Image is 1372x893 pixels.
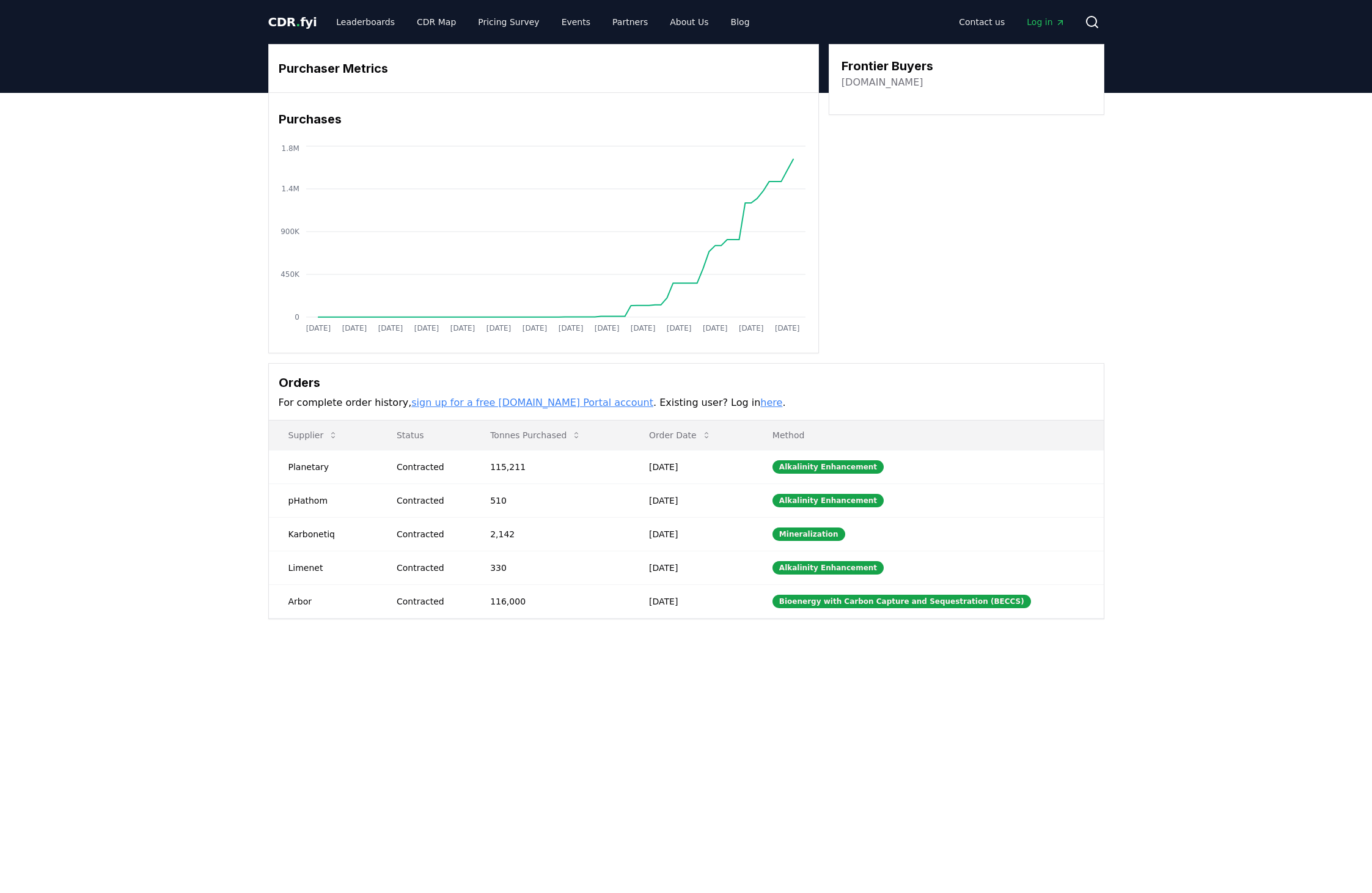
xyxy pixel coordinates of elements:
[660,11,718,33] a: About Us
[295,313,299,322] tspan: 0
[269,517,377,551] td: Karbonetiq
[629,450,753,483] td: [DATE]
[397,461,461,473] div: Contracted
[387,429,461,441] p: Status
[603,11,658,33] a: Partners
[763,429,1094,441] p: Method
[760,397,782,408] a: here
[269,450,377,483] td: Planetary
[639,423,721,447] button: Order Date
[326,11,405,33] a: Leaderboards
[269,551,377,584] td: Limenet
[552,11,600,33] a: Events
[480,423,591,447] button: Tonnes Purchased
[842,57,933,75] h3: Frontier Buyers
[772,460,884,474] div: Alkalinity Enhancement
[281,185,299,193] tspan: 1.4M
[471,450,629,483] td: 115,211
[279,110,809,128] h3: Purchases
[279,395,1094,410] p: For complete order history, . Existing user? Log in .
[629,551,753,584] td: [DATE]
[268,13,317,31] a: CDR.fyi
[721,11,760,33] a: Blog
[471,517,629,551] td: 2,142
[772,527,845,541] div: Mineralization
[772,494,884,507] div: Alkalinity Enhancement
[468,11,549,33] a: Pricing Survey
[772,595,1031,608] div: Bioenergy with Carbon Capture and Sequestration (BECCS)
[522,324,547,333] tspan: [DATE]
[397,528,461,540] div: Contracted
[450,324,475,333] tspan: [DATE]
[631,324,656,333] tspan: [DATE]
[397,595,461,608] div: Contracted
[279,373,1094,392] h3: Orders
[471,584,629,618] td: 116,000
[772,561,884,575] div: Alkalinity Enhancement
[703,324,728,333] tspan: [DATE]
[342,324,367,333] tspan: [DATE]
[629,517,753,551] td: [DATE]
[471,483,629,517] td: 510
[269,483,377,517] td: pHathom
[306,324,331,333] tspan: [DATE]
[281,270,300,279] tspan: 450K
[629,483,753,517] td: [DATE]
[949,11,1074,33] nav: Main
[296,15,300,29] span: .
[595,324,620,333] tspan: [DATE]
[949,11,1014,33] a: Contact us
[279,59,809,78] h3: Purchaser Metrics
[279,423,348,447] button: Supplier
[775,324,800,333] tspan: [DATE]
[411,397,653,408] a: sign up for a free [DOMAIN_NAME] Portal account
[281,227,300,236] tspan: 900K
[281,144,299,153] tspan: 1.8M
[471,551,629,584] td: 330
[739,324,764,333] tspan: [DATE]
[378,324,403,333] tspan: [DATE]
[629,584,753,618] td: [DATE]
[407,11,466,33] a: CDR Map
[397,494,461,507] div: Contracted
[414,324,439,333] tspan: [DATE]
[269,584,377,618] td: Arbor
[842,75,923,90] a: [DOMAIN_NAME]
[268,15,317,29] span: CDR fyi
[326,11,759,33] nav: Main
[1017,11,1074,33] a: Log in
[1027,16,1065,28] span: Log in
[397,562,461,574] div: Contracted
[667,324,692,333] tspan: [DATE]
[486,324,511,333] tspan: [DATE]
[558,324,583,333] tspan: [DATE]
